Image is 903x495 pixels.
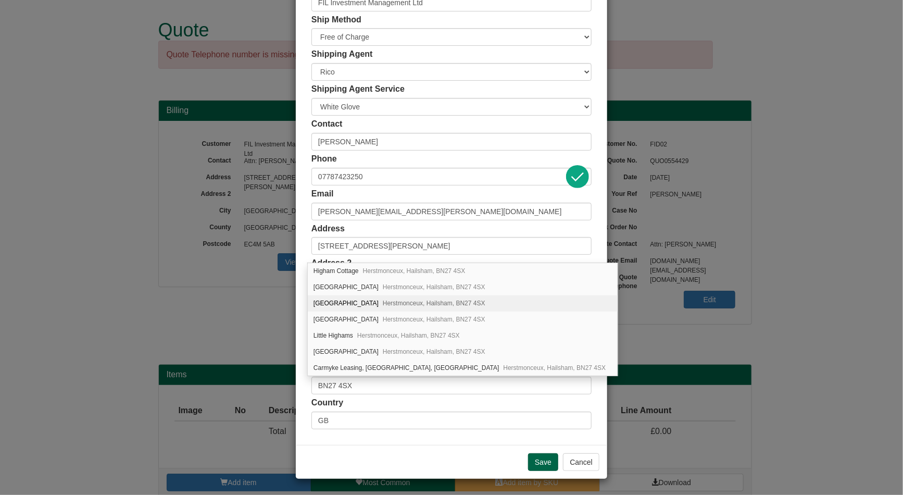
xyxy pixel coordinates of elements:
[308,360,618,376] div: Carmyke Leasing, Higham Lodge, Higham Farm
[311,188,334,200] label: Email
[383,316,485,323] span: Herstmonceux, Hailsham, BN27 4SX
[308,279,618,295] div: Higham Farmhouse
[311,257,352,269] label: Address 2
[308,312,618,328] div: Higham Farm
[528,453,558,471] input: Save
[311,14,361,26] label: Ship Method
[383,283,485,291] span: Herstmonceux, Hailsham, BN27 4SX
[308,344,618,360] div: Newhaven
[311,397,343,409] label: Country
[311,83,405,95] label: Shipping Agent Service
[383,348,485,355] span: Herstmonceux, Hailsham, BN27 4SX
[311,118,343,130] label: Contact
[311,223,345,235] label: Address
[383,300,485,307] span: Herstmonceux, Hailsham, BN27 4SX
[311,48,373,60] label: Shipping Agent
[311,153,337,165] label: Phone
[308,295,618,312] div: Higham House
[563,453,599,471] button: Cancel
[308,263,618,279] div: Higham Cottage
[357,332,460,339] span: Herstmonceux, Hailsham, BN27 4SX
[311,168,592,185] input: Mobile Preferred
[308,328,618,344] div: Little Highams
[363,267,466,275] span: Herstmonceux, Hailsham, BN27 4SX
[504,364,606,372] span: Herstmonceux, Hailsham, BN27 4SX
